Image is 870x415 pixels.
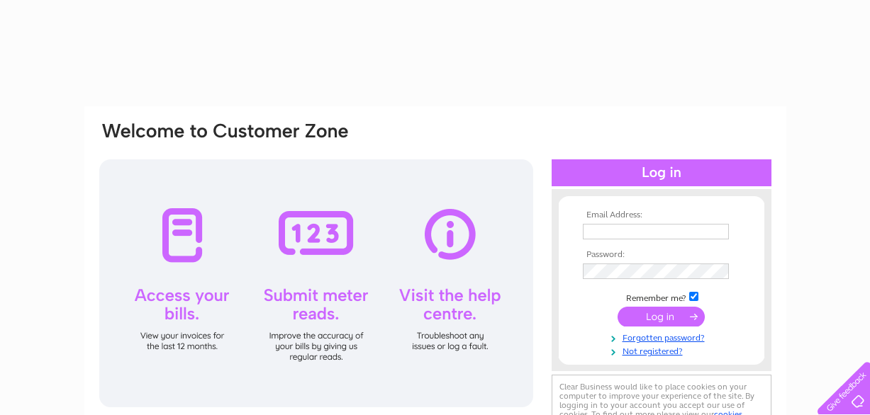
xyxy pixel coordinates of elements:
a: Forgotten password? [583,330,744,343]
th: Email Address: [579,210,744,220]
th: Password: [579,250,744,260]
a: Not registered? [583,343,744,357]
input: Submit [618,307,705,326]
td: Remember me? [579,290,744,304]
